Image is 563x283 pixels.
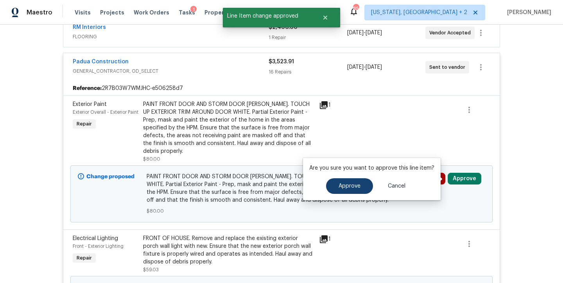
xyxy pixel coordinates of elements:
button: Approve [326,178,373,194]
div: FRONT OF HOUSE. Remove and replace the existing exterior porch wall light with new. Ensure that t... [143,235,314,266]
span: - [347,29,382,37]
span: Sent to vendor [429,63,468,71]
span: [DATE] [347,30,364,36]
div: 16 Repairs [269,68,347,76]
button: Approve [448,173,481,184]
span: Vendor Accepted [429,29,474,37]
p: Are you sure you want to approve this line item? [309,164,434,172]
span: [DATE] [366,64,382,70]
span: Line Item change approved [223,8,312,24]
a: Padua Construction [73,59,129,64]
span: $59.03 [143,267,159,272]
div: 1 [319,100,350,110]
div: 1 [319,235,350,244]
span: GENERAL_CONTRACTOR, OD_SELECT [73,67,269,75]
span: Properties [204,9,235,16]
span: Projects [100,9,124,16]
span: FLOORING [73,33,269,41]
b: Change proposed [86,174,134,179]
span: Front - Exterior Lighting [73,244,124,249]
span: [PERSON_NAME] [504,9,551,16]
span: [US_STATE], [GEOGRAPHIC_DATA] + 2 [371,9,467,16]
span: Electrical Lighting [73,236,118,241]
span: Exterior Paint [73,102,107,107]
span: Visits [75,9,91,16]
div: PAINT FRONT DOOR AND STORM DOOR [PERSON_NAME]. TOUCH UP EXTERIOR TRIM AROUND DOOR WHITE. Partial ... [143,100,314,155]
span: $80.00 [143,157,160,161]
button: Cancel [375,178,418,194]
span: Cancel [388,183,405,189]
span: $3,523.91 [269,59,294,64]
span: - [347,63,382,71]
span: Repair [74,120,95,128]
span: Repair [74,254,95,262]
span: $2,400.00 [269,25,298,30]
span: Exterior Overall - Exterior Paint [73,110,138,115]
div: 1 [190,6,197,14]
button: Close [312,10,338,25]
b: Reference: [73,84,102,92]
div: 85 [353,5,359,13]
span: Tasks [179,10,195,15]
div: 2R7B03W7WMJHC-e506258d7 [63,81,500,95]
div: 1 Repair [269,34,347,41]
span: Approve [339,183,360,189]
span: Work Orders [134,9,169,16]
span: [DATE] [366,30,382,36]
span: Maestro [27,9,52,16]
span: PAINT FRONT DOOR AND STORM DOOR [PERSON_NAME]. TOUCH UP EXTERIOR TRIM AROUND DOOR WHITE. Partial ... [147,173,417,204]
a: RM Interiors [73,25,106,30]
span: $80.00 [147,207,417,215]
span: [DATE] [347,64,364,70]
